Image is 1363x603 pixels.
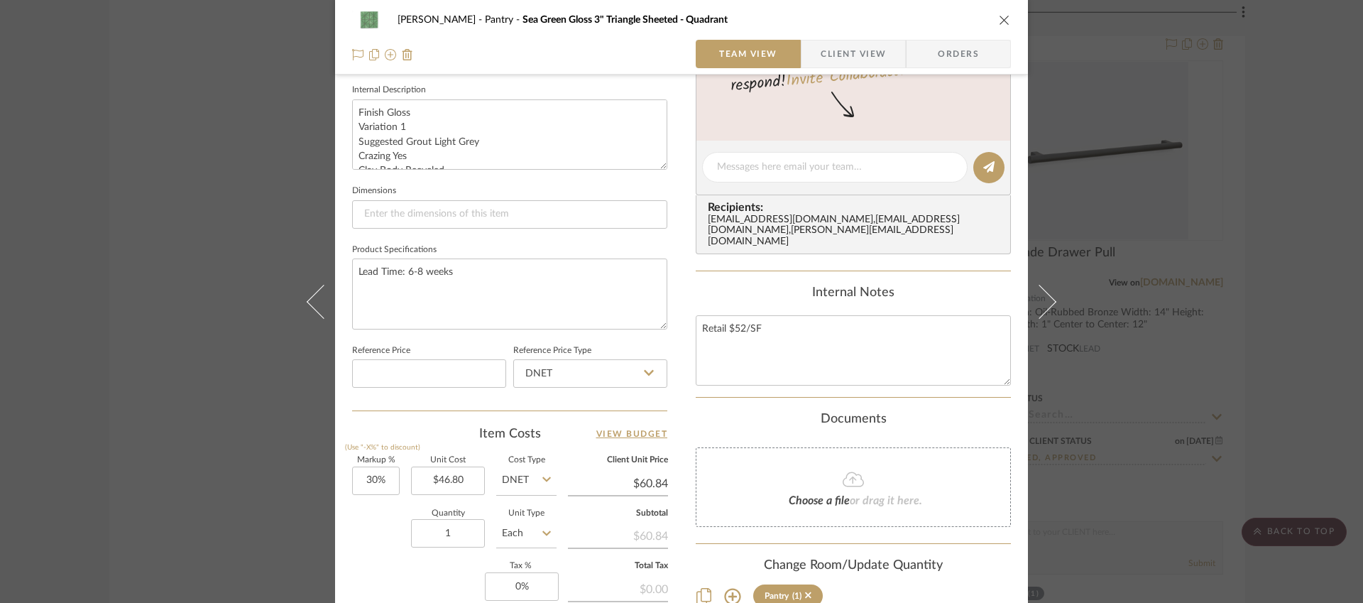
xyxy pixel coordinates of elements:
label: Reference Price [352,347,410,354]
label: Unit Cost [411,457,485,464]
button: close [998,13,1011,26]
span: Orders [922,40,995,68]
input: Enter the dimensions of this item [352,200,667,229]
span: Client View [821,40,886,68]
div: Internal Notes [696,286,1011,301]
label: Unit Type [496,510,557,517]
div: (1) [792,591,801,601]
span: [PERSON_NAME] [398,15,485,25]
label: Dimensions [352,188,396,195]
label: Subtotal [568,510,668,517]
label: Tax % [485,563,557,570]
div: Pantry [765,591,789,601]
img: 7c0e51c4-1b1e-4f59-bb1d-0d4a96d1eaad_48x40.jpg [352,6,386,34]
a: Invite Collaborator [785,59,907,94]
label: Quantity [411,510,485,517]
span: Recipients: [708,201,1005,214]
div: Change Room/Update Quantity [696,558,1011,574]
label: Markup % [352,457,400,464]
span: Team View [719,40,777,68]
label: Internal Description [352,87,426,94]
div: [EMAIL_ADDRESS][DOMAIN_NAME] , [EMAIL_ADDRESS][DOMAIN_NAME] , [PERSON_NAME][EMAIL_ADDRESS][DOMAIN... [708,214,1005,249]
label: Cost Type [496,457,557,464]
label: Product Specifications [352,246,437,254]
label: Client Unit Price [568,457,668,464]
label: Reference Price Type [513,347,591,354]
div: Documents [696,412,1011,428]
img: Remove from project [402,49,413,60]
div: Item Costs [352,425,667,442]
a: View Budget [596,425,668,442]
div: $0.00 [568,575,668,601]
div: $60.84 [568,522,668,548]
span: Pantry [485,15,522,25]
label: Total Tax [568,563,668,570]
span: Choose a file [789,495,850,506]
span: or drag it here. [850,495,922,506]
span: Sea Green Gloss 3" Triangle Sheeted - Quadrant [522,15,728,25]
